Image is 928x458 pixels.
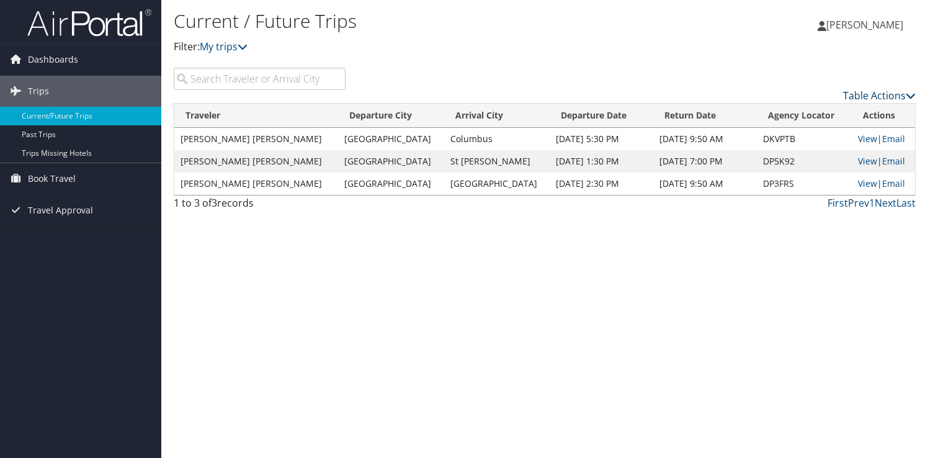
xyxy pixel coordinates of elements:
[200,40,248,53] a: My trips
[896,196,916,210] a: Last
[174,128,338,150] td: [PERSON_NAME] [PERSON_NAME]
[869,196,875,210] a: 1
[174,39,668,55] p: Filter:
[757,104,851,128] th: Agency Locator: activate to sort column ascending
[444,173,550,195] td: [GEOGRAPHIC_DATA]
[848,196,869,210] a: Prev
[653,173,757,195] td: [DATE] 9:50 AM
[882,177,905,189] a: Email
[818,6,916,43] a: [PERSON_NAME]
[174,68,346,90] input: Search Traveler or Arrival City
[174,173,338,195] td: [PERSON_NAME] [PERSON_NAME]
[757,128,851,150] td: DKVPTB
[843,89,916,102] a: Table Actions
[174,150,338,173] td: [PERSON_NAME] [PERSON_NAME]
[757,173,851,195] td: DP3FRS
[550,104,653,128] th: Departure Date: activate to sort column descending
[826,18,903,32] span: [PERSON_NAME]
[338,104,444,128] th: Departure City: activate to sort column ascending
[858,155,877,167] a: View
[852,150,915,173] td: |
[653,104,757,128] th: Return Date: activate to sort column ascending
[828,196,848,210] a: First
[757,150,851,173] td: DP5K92
[338,150,444,173] td: [GEOGRAPHIC_DATA]
[444,104,550,128] th: Arrival City: activate to sort column ascending
[852,104,915,128] th: Actions
[882,155,905,167] a: Email
[338,128,444,150] td: [GEOGRAPHIC_DATA]
[550,150,653,173] td: [DATE] 1:30 PM
[212,196,217,210] span: 3
[852,128,915,150] td: |
[338,173,444,195] td: [GEOGRAPHIC_DATA]
[174,104,338,128] th: Traveler: activate to sort column ascending
[174,195,346,217] div: 1 to 3 of records
[875,196,896,210] a: Next
[28,76,49,107] span: Trips
[653,128,757,150] td: [DATE] 9:50 AM
[653,150,757,173] td: [DATE] 7:00 PM
[28,195,93,226] span: Travel Approval
[444,150,550,173] td: St [PERSON_NAME]
[550,173,653,195] td: [DATE] 2:30 PM
[174,8,668,34] h1: Current / Future Trips
[852,173,915,195] td: |
[27,8,151,37] img: airportal-logo.png
[858,177,877,189] a: View
[550,128,653,150] td: [DATE] 5:30 PM
[28,163,76,194] span: Book Travel
[882,133,905,145] a: Email
[858,133,877,145] a: View
[444,128,550,150] td: Columbus
[28,44,78,75] span: Dashboards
